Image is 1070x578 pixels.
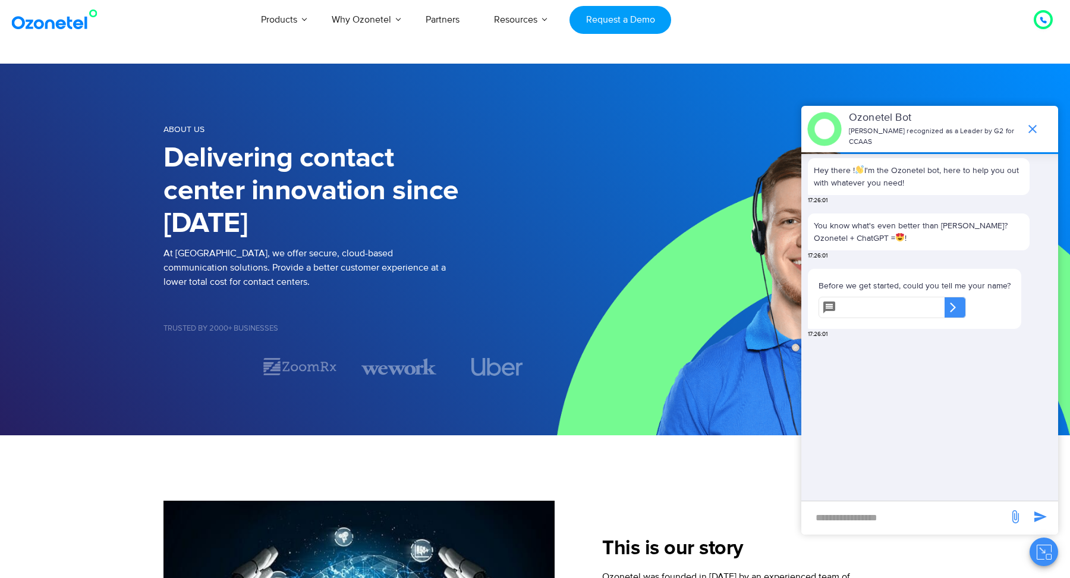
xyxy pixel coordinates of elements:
[814,164,1024,189] p: Hey there ! I'm the Ozonetel bot, here to help you out with whatever you need!
[460,358,535,376] div: 4 / 7
[808,330,827,339] span: 17:26:01
[262,356,337,377] img: zoomrx
[814,219,1024,244] p: You know what's even better than [PERSON_NAME]? Ozonetel + ChatGPT = !
[807,507,1002,529] div: new-msg-input
[1030,538,1058,566] button: Close chat
[819,279,1011,292] p: Before we get started, could you tell me your name?
[602,537,907,561] h2: This is our story
[163,360,238,374] div: 1 / 7
[163,124,204,134] span: About us
[361,356,436,377] div: 3 / 7
[896,233,904,241] img: 😍
[808,252,827,260] span: 17:26:01
[361,356,436,377] img: wework
[163,356,535,377] div: Image Carousel
[1028,505,1052,529] span: send message
[1003,505,1027,529] span: send message
[1021,117,1044,141] span: end chat or minimize
[849,126,1019,147] p: [PERSON_NAME] recognized as a Leader by G2 for CCAAS
[163,142,535,240] h1: Delivering contact center innovation since [DATE]
[849,110,1019,126] p: Ozonetel Bot
[855,165,864,174] img: 👋
[471,358,523,376] img: uber
[808,196,827,205] span: 17:26:01
[807,112,842,146] img: header
[569,6,671,34] a: Request a Demo
[163,246,535,289] p: At [GEOGRAPHIC_DATA], we offer secure, cloud-based communication solutions. Provide a better cust...
[262,356,337,377] div: 2 / 7
[163,325,535,332] h5: Trusted by 2000+ Businesses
